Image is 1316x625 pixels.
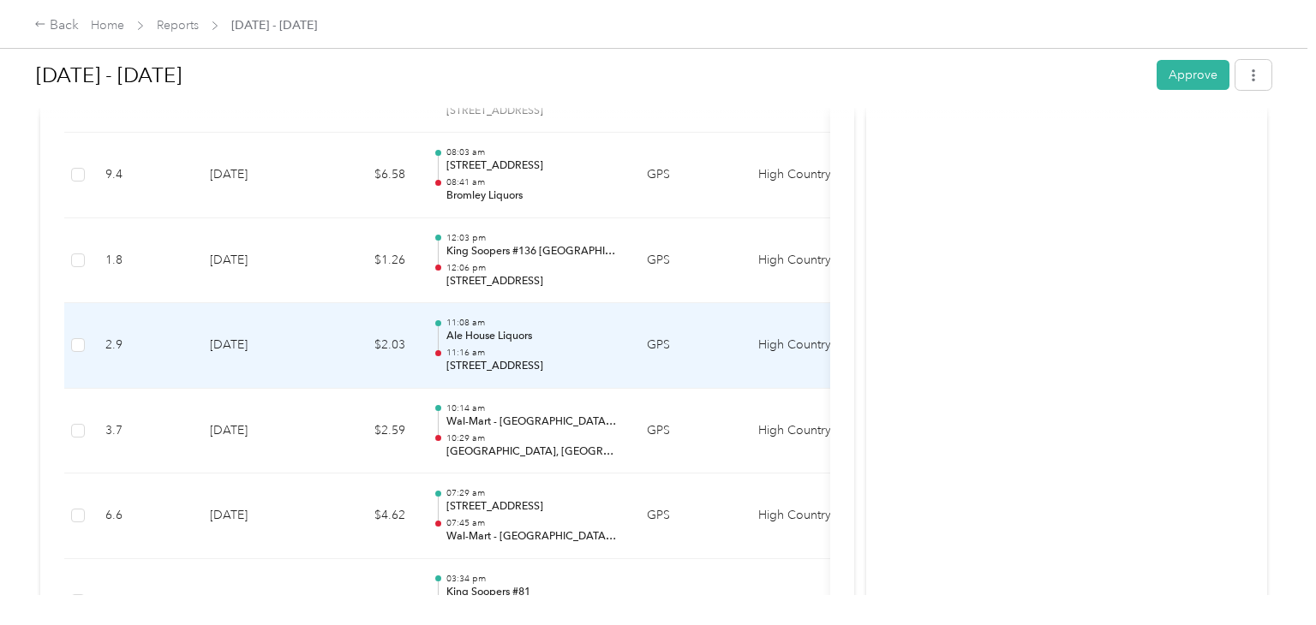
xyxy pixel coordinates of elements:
td: $6.58 [316,133,419,218]
td: GPS [633,218,745,304]
p: 10:29 am [446,432,619,444]
td: 2.9 [92,303,196,389]
td: High Country Beverage [745,473,873,559]
div: Back [34,15,79,36]
td: 1.8 [92,218,196,304]
p: Wal-Mart - [GEOGRAPHIC_DATA] - #1659 [446,529,619,545]
p: 12:03 pm [446,232,619,244]
td: 9.4 [92,133,196,218]
td: $4.62 [316,473,419,559]
p: [STREET_ADDRESS] [446,158,619,174]
td: [DATE] [196,218,316,304]
td: GPS [633,473,745,559]
p: 08:41 am [446,176,619,188]
p: King Soopers #136 [GEOGRAPHIC_DATA] [446,244,619,259]
iframe: Everlance-gr Chat Button Frame [1220,529,1316,625]
td: 3.7 [92,389,196,474]
td: High Country Beverage [745,218,873,304]
td: High Country Beverage [745,389,873,474]
p: 11:08 am [446,317,619,329]
td: High Country Beverage [745,133,873,218]
p: King Soopers #81 [446,585,619,600]
td: GPS [633,133,745,218]
td: GPS [633,389,745,474]
p: 03:34 pm [446,573,619,585]
p: Bromley Liquors [446,188,619,204]
td: 6.6 [92,473,196,559]
p: 11:16 am [446,347,619,359]
td: [DATE] [196,389,316,474]
a: Reports [157,18,199,33]
p: 12:06 pm [446,262,619,274]
td: GPS [633,303,745,389]
button: Approve [1157,60,1229,90]
p: 07:45 am [446,517,619,529]
a: Home [91,18,124,33]
td: High Country Beverage [745,303,873,389]
p: Ale House Liquors [446,329,619,344]
p: 10:14 am [446,402,619,414]
p: Wal-Mart - [GEOGRAPHIC_DATA] - #1659 [446,414,619,430]
td: $1.26 [316,218,419,304]
p: [GEOGRAPHIC_DATA], [GEOGRAPHIC_DATA][US_STATE], [GEOGRAPHIC_DATA] [446,444,619,460]
td: $2.03 [316,303,419,389]
p: [STREET_ADDRESS] [446,359,619,374]
p: 07:29 am [446,487,619,499]
td: [DATE] [196,133,316,218]
h1: Sep 1 - 30, 2025 [36,55,1145,96]
td: $2.59 [316,389,419,474]
td: [DATE] [196,303,316,389]
td: [DATE] [196,473,316,559]
p: 08:03 am [446,146,619,158]
span: [DATE] - [DATE] [231,16,317,34]
p: [STREET_ADDRESS] [446,499,619,515]
p: [STREET_ADDRESS] [446,274,619,289]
